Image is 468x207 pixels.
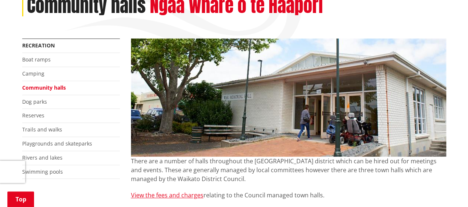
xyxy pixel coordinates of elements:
a: Community halls [22,84,66,91]
a: Reserves [22,112,44,119]
a: Recreation [22,42,55,49]
a: Top [7,191,34,207]
p: relating to the Council managed town halls. [131,191,446,200]
a: Playgrounds and skateparks [22,140,92,147]
p: There are a number of halls throughout the [GEOGRAPHIC_DATA] district which can be hired out for ... [131,157,446,183]
a: Rivers and lakes [22,154,63,161]
a: Camping [22,70,44,77]
a: Dog parks [22,98,47,105]
a: View the fees and charges [131,191,203,199]
img: Ngaruawahia Memorial Hall [131,39,446,157]
a: Boat ramps [22,56,51,63]
iframe: Messenger Launcher [434,176,461,203]
a: Swimming pools [22,168,63,175]
a: Trails and walks [22,126,62,133]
